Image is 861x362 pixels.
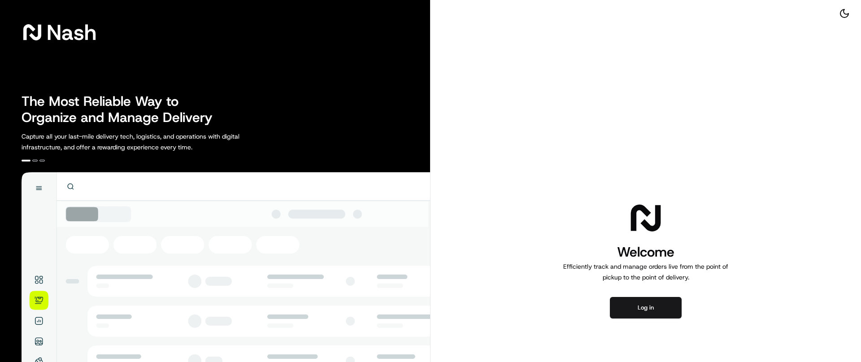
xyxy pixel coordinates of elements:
p: Efficiently track and manage orders live from the point of pickup to the point of delivery. [560,261,732,283]
h1: Welcome [560,243,732,261]
h2: The Most Reliable Way to Organize and Manage Delivery [22,93,222,126]
button: Log in [610,297,682,318]
span: Nash [47,23,96,41]
p: Capture all your last-mile delivery tech, logistics, and operations with digital infrastructure, ... [22,131,280,153]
